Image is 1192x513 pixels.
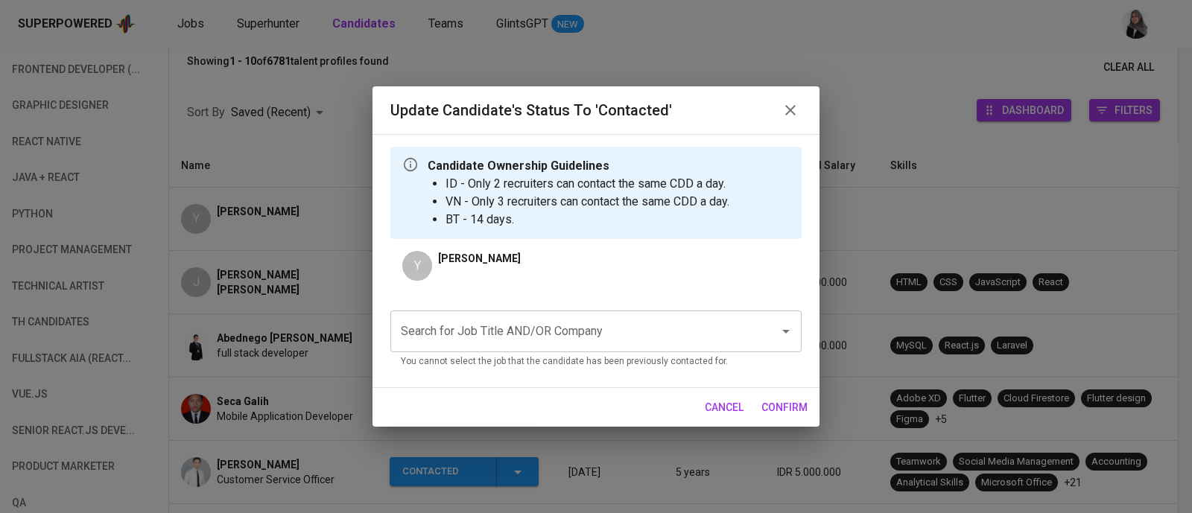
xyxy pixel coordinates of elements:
[446,193,729,211] li: VN - Only 3 recruiters can contact the same CDD a day.
[446,211,729,229] li: BT - 14 days.
[446,175,729,193] li: ID - Only 2 recruiters can contact the same CDD a day.
[705,398,744,417] span: cancel
[761,398,808,417] span: confirm
[438,251,521,266] p: [PERSON_NAME]
[755,394,814,421] button: confirm
[402,251,432,281] div: Y
[699,394,749,421] button: cancel
[390,98,672,122] h6: Update Candidate's Status to 'Contacted'
[428,157,729,175] p: Candidate Ownership Guidelines
[776,321,796,342] button: Open
[401,354,791,369] p: You cannot select the job that the candidate has been previously contacted for.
